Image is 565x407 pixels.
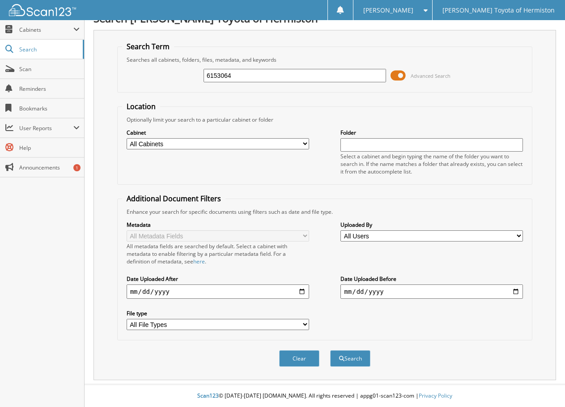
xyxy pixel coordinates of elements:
label: Cabinet [127,129,309,136]
div: 1 [73,164,81,171]
input: start [127,284,309,299]
span: Announcements [19,164,80,171]
label: File type [127,309,309,317]
input: end [340,284,523,299]
span: Reminders [19,85,80,93]
legend: Additional Document Filters [122,194,225,203]
div: Enhance your search for specific documents using filters such as date and file type. [122,208,528,216]
span: User Reports [19,124,73,132]
span: [PERSON_NAME] Toyota of Hermiston [442,8,555,13]
iframe: Chat Widget [520,364,565,407]
img: scan123-logo-white.svg [9,4,76,16]
label: Uploaded By [340,221,523,229]
span: Cabinets [19,26,73,34]
span: Advanced Search [411,72,450,79]
span: Help [19,144,80,152]
div: Optionally limit your search to a particular cabinet or folder [122,116,528,123]
span: Bookmarks [19,105,80,112]
span: Scan [19,65,80,73]
div: All metadata fields are searched by default. Select a cabinet with metadata to enable filtering b... [127,242,309,265]
a: here [193,258,205,265]
label: Date Uploaded Before [340,275,523,283]
span: Search [19,46,78,53]
div: Select a cabinet and begin typing the name of the folder you want to search in. If the name match... [340,153,523,175]
label: Date Uploaded After [127,275,309,283]
a: Privacy Policy [419,392,452,399]
span: Scan123 [197,392,219,399]
span: [PERSON_NAME] [363,8,413,13]
legend: Search Term [122,42,174,51]
label: Metadata [127,221,309,229]
button: Clear [279,350,319,367]
legend: Location [122,102,160,111]
label: Folder [340,129,523,136]
div: © [DATE]-[DATE] [DOMAIN_NAME]. All rights reserved | appg01-scan123-com | [85,385,565,407]
div: Searches all cabinets, folders, files, metadata, and keywords [122,56,528,64]
button: Search [330,350,370,367]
